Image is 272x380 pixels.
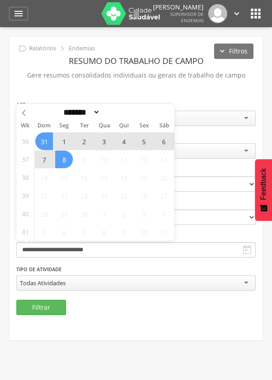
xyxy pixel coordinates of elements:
a:  [232,4,242,23]
a:  [131,4,142,23]
span: Setembro 9, 2025 [75,151,93,168]
span: 39 [22,187,29,205]
div: Todas Atividades [20,279,66,287]
span: Setembro 3, 2025 [95,132,113,150]
i:  [57,44,67,54]
span: Outubro 2, 2025 [115,205,133,223]
p: [PERSON_NAME] [153,4,204,10]
span: Dom [34,123,54,129]
span: Setembro 21, 2025 [35,187,53,205]
span: Outubro 7, 2025 [75,223,93,241]
span: Setembro 16, 2025 [75,169,93,186]
header: Resumo do Trabalho de Campo [16,53,256,69]
span: Setembro 23, 2025 [75,187,93,205]
span: Outubro 9, 2025 [115,223,133,241]
span: Setembro 22, 2025 [55,187,73,205]
button: Filtrar [16,300,66,315]
input: Year [100,107,130,117]
span: Setembro 29, 2025 [55,205,73,223]
span: Seg [54,123,74,129]
span: 40 [22,205,29,223]
i:  [131,8,142,19]
i:  [248,6,263,21]
span: Setembro 5, 2025 [135,132,153,150]
span: Outubro 4, 2025 [155,205,172,223]
i:  [18,44,28,54]
p: Gere resumos consolidados individuais ou gerais de trabalho de campo [16,69,256,82]
span: Setembro 11, 2025 [115,151,133,168]
span: Setembro 18, 2025 [115,169,133,186]
span: Outubro 1, 2025 [95,205,113,223]
span: Qui [114,123,134,129]
span: 37 [22,151,29,168]
p: Relatórios [29,45,56,52]
span: Setembro 26, 2025 [135,187,153,205]
p: Endemias [69,45,95,52]
span: Supervisor de Endemias [170,11,204,24]
span: Wk [16,119,34,132]
select: Month [61,107,100,117]
span: Setembro 20, 2025 [155,169,172,186]
span: Setembro 14, 2025 [35,169,53,186]
label: ACE [16,101,25,108]
i:  [242,244,253,255]
button: Feedback - Mostrar pesquisa [255,159,272,221]
span: 38 [22,169,29,186]
span: 36 [22,132,29,150]
button: Filtros [214,44,253,59]
span: Feedback [259,168,267,200]
span: Setembro 17, 2025 [95,169,113,186]
span: Setembro 25, 2025 [115,187,133,205]
i:  [232,9,242,19]
span: Sáb [154,123,174,129]
span: Setembro 6, 2025 [155,132,172,150]
span: Qua [94,123,114,129]
span: Outubro 6, 2025 [55,223,73,241]
span: Agosto 31, 2025 [35,132,53,150]
i:  [13,8,24,19]
span: Setembro 15, 2025 [55,169,73,186]
span: Setembro 24, 2025 [95,187,113,205]
span: Setembro 1, 2025 [55,132,73,150]
span: Setembro 19, 2025 [135,169,153,186]
span: Setembro 12, 2025 [135,151,153,168]
span: Setembro 10, 2025 [95,151,113,168]
span: Setembro 4, 2025 [115,132,133,150]
span: Setembro 2, 2025 [75,132,93,150]
span: Outubro 8, 2025 [95,223,113,241]
span: Setembro 7, 2025 [35,151,53,168]
span: Setembro 30, 2025 [75,205,93,223]
span: 41 [22,223,29,241]
span: Setembro 27, 2025 [155,187,172,205]
label: Tipo de Atividade [16,266,62,273]
span: Outubro 10, 2025 [135,223,153,241]
span: Setembro 13, 2025 [155,151,172,168]
span: Setembro 28, 2025 [35,205,53,223]
span: Outubro 3, 2025 [135,205,153,223]
span: Setembro 8, 2025 [55,151,73,168]
span: Outubro 5, 2025 [35,223,53,241]
span: Outubro 11, 2025 [155,223,172,241]
a:  [9,7,28,20]
span: Ter [74,123,94,129]
span: Sex [134,123,154,129]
